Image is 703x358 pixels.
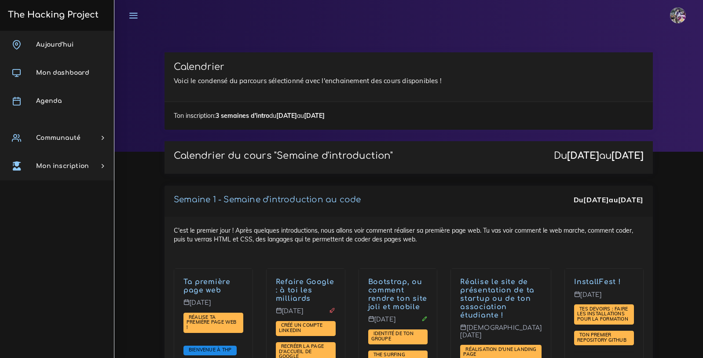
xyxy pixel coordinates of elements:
span: Mon inscription [36,163,89,169]
span: Mon dashboard [36,69,89,76]
a: Réalisation d'une landing page [463,347,536,358]
p: Calendrier du cours "Semaine d'introduction" [174,150,393,161]
span: Ton premier repository GitHub [577,332,629,343]
a: Semaine 1 - Semaine d'introduction au code [174,195,361,204]
span: Réalisation d'une landing page [463,346,536,358]
div: Du au [554,150,644,161]
strong: [DATE] [276,112,297,120]
span: Identité de ton groupe [371,330,414,342]
a: Créé un compte LinkedIn [279,322,322,334]
strong: 3 semaines d'intro [216,112,269,120]
p: [DATE] [574,291,634,305]
strong: [DATE] [611,150,644,161]
a: Bienvenue à THP [187,347,234,353]
div: Du au [574,195,644,205]
a: Ton premier repository GitHub [577,332,629,343]
a: Réalise le site de présentation de ta startup ou de ton association étudiante ! [460,278,535,319]
p: [DATE] [276,307,336,321]
strong: [DATE] [304,112,325,120]
a: Tes devoirs : faire les installations pour la formation [577,306,630,322]
a: Identité de ton groupe [371,331,414,342]
span: Aujourd'hui [36,41,73,48]
p: Voici le condensé du parcours sélectionné avec l'enchainement des cours disponibles ! [174,76,644,86]
a: Refaire Google : à toi les milliards [276,278,334,303]
strong: [DATE] [583,195,609,204]
a: Ta première page web [183,278,231,294]
a: Bootstrap, ou comment rendre ton site joli et mobile [368,278,428,311]
p: [DATE] [183,299,243,313]
p: [DATE] [368,316,428,330]
span: Communauté [36,135,81,141]
span: Créé un compte LinkedIn [279,322,322,333]
h3: The Hacking Project [5,10,99,20]
span: Agenda [36,98,62,104]
a: InstallFest ! [574,278,621,286]
div: Ton inscription: du au [165,102,653,129]
strong: [DATE] [567,150,599,161]
p: [DEMOGRAPHIC_DATA][DATE] [460,324,542,346]
a: Réalise ta première page web ! [187,314,237,330]
strong: [DATE] [618,195,644,204]
h3: Calendrier [174,62,644,73]
img: eg54bupqcshyolnhdacp.jpg [670,7,686,23]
